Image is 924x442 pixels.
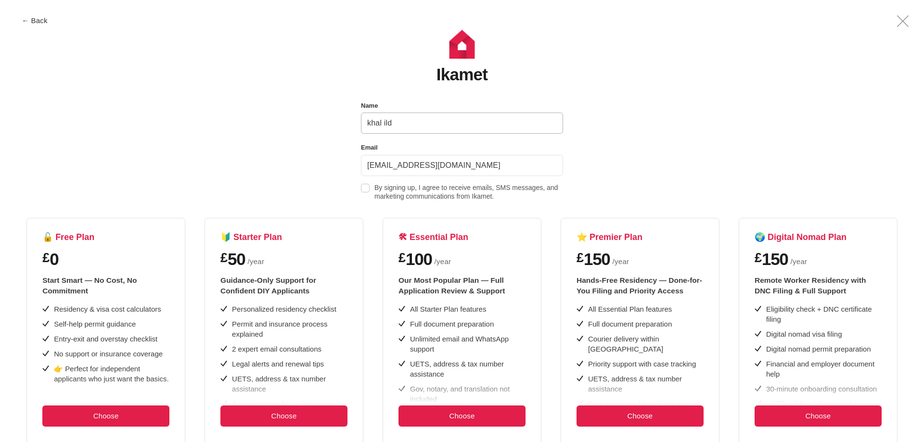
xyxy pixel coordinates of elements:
span: ← [22,17,29,24]
span: Already a member? [128,92,199,103]
span: 150 [584,251,610,267]
div: Remote Worker Residency with DNC Filing & Full Support [755,275,882,296]
span: 150 [762,251,788,267]
div: Financial and employer document help [766,359,882,379]
div: Permit and insurance process explained [232,319,347,339]
div: Digital nomad visa filing [766,329,842,339]
div: Full document preparation [410,319,494,329]
div: Personalized residency checklist [232,304,336,314]
div: Entry-exit and overstay checklist [54,334,157,344]
div: No support or insurance coverage [54,349,163,359]
button: Choose [577,405,704,427]
h4: 🛠 Essential Plan [398,232,526,243]
span: / year [613,256,629,267]
div: Digital nomad permit preparation [766,344,871,354]
div: Hands-Free Residency — Done-for-You Filing and Priority Access [577,275,704,296]
h4: 🌍 Digital Nomad Plan [755,232,882,243]
div: 2 expert email consultations [232,344,321,354]
span: £ [755,251,762,265]
button: Sign up now [146,66,210,87]
div: Self-help permit guidance [54,319,136,329]
span: / year [247,256,264,267]
button: ← Back [15,17,54,24]
button: Choose [220,405,347,427]
span: 100 [406,251,432,267]
div: 👉 Perfect for independent applicants who just want the basics. [54,364,169,384]
input: Name [361,113,563,134]
span: £ [577,251,584,265]
div: Start Smart — No Cost, No Commitment [42,275,169,296]
div: All Essential Plan features [588,304,672,314]
span: / year [790,256,807,267]
div: Courier delivery within [GEOGRAPHIC_DATA] [588,334,704,354]
img: Ikamet [448,30,476,59]
span: £ [220,251,228,265]
span: 50 [228,251,245,267]
span: Ikamet [164,41,195,51]
p: Become a member of to start commenting. [15,40,341,52]
div: Priority support with case tracking [588,359,696,369]
input: Email [361,155,563,176]
span: By signing up, I agree to receive emails, SMS messages, and marketing communications from Ikamet. [374,184,558,200]
label: Name [361,100,378,112]
span: / year [435,256,451,267]
label: Email [361,141,378,154]
span: £ [42,251,50,265]
span: 0 [50,251,58,267]
div: Guidance-Only Support for Confident DIY Applicants [220,275,347,296]
button: Choose [398,405,526,427]
div: Our Most Popular Plan — Full Application Review & Support [398,275,526,296]
div: UETS, address & tax number assistance [232,374,347,394]
div: Legal alerts and renewal tips [232,359,324,369]
h1: Start the conversation [107,19,249,37]
span: £ [398,251,406,265]
h4: ⭐ Premier Plan [577,232,704,243]
div: UETS, address & tax number assistance [588,374,704,394]
button: Choose [42,405,169,427]
h1: Ikamet [436,65,488,84]
button: Choose [755,405,882,427]
h4: 🔓 Free Plan [42,232,169,243]
div: Unlimited email and WhatsApp support [410,334,526,354]
div: Residency & visa cost calculators [54,304,161,314]
div: All Starter Plan features [410,304,486,314]
div: Eligibility check + DNC certificate filing [766,304,882,324]
div: UETS, address & tax number assistance [410,359,526,379]
button: Sign in [201,93,228,103]
h4: 🔰 Starter Plan [220,232,347,243]
div: Full document preparation [588,319,672,329]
